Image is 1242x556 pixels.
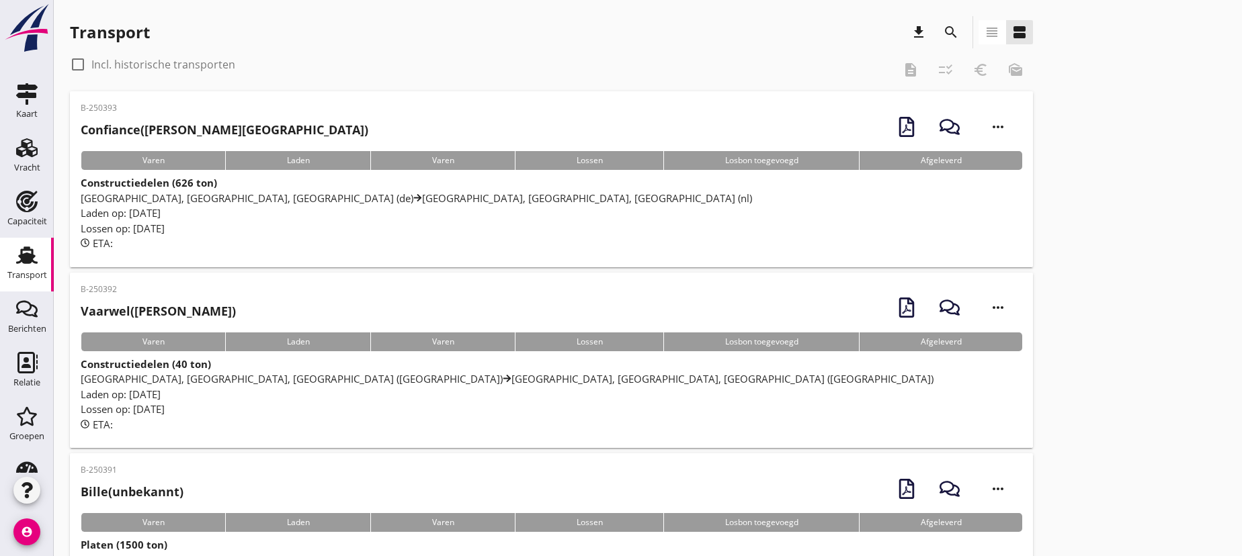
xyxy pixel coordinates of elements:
[7,217,47,226] div: Capaciteit
[979,470,1017,508] i: more_horiz
[81,513,225,532] div: Varen
[859,513,1022,532] div: Afgeleverd
[81,102,368,114] p: B-250393
[7,271,47,279] div: Transport
[3,3,51,53] img: logo-small.a267ee39.svg
[225,151,370,170] div: Laden
[81,206,161,220] span: Laden op: [DATE]
[370,332,515,351] div: Varen
[91,58,235,71] label: Incl. historische transporten
[979,289,1017,326] i: more_horiz
[93,418,113,431] span: ETA:
[70,21,150,43] div: Transport
[515,151,663,170] div: Lossen
[663,151,859,170] div: Losbon toegevoegd
[81,538,167,551] strong: Platen (1500 ton)
[515,513,663,532] div: Lossen
[663,513,859,532] div: Losbon toegevoegd
[81,387,161,401] span: Laden op: [DATE]
[984,24,1000,40] i: view_headline
[81,222,165,235] span: Lossen op: [DATE]
[13,518,40,545] i: account_circle
[1011,24,1028,40] i: view_agenda
[81,122,140,138] strong: Confiance
[81,483,183,501] h2: (unbekannt)
[81,332,225,351] div: Varen
[515,332,663,351] div: Lossen
[943,24,959,40] i: search
[225,332,370,351] div: Laden
[70,91,1033,267] a: B-250393Confiance([PERSON_NAME][GEOGRAPHIC_DATA])VarenLadenVarenLossenLosbon toegevoegdAfgeleverd...
[16,109,38,118] div: Kaart
[979,108,1017,146] i: more_horiz
[81,121,368,139] h2: ([PERSON_NAME][GEOGRAPHIC_DATA])
[663,332,859,351] div: Losbon toegevoegd
[225,513,370,532] div: Laden
[81,483,108,500] strong: Bille
[911,24,927,40] i: download
[81,151,225,170] div: Varen
[859,151,1022,170] div: Afgeleverd
[81,302,236,320] h2: ([PERSON_NAME])
[9,432,44,441] div: Groepen
[93,236,113,250] span: ETA:
[859,332,1022,351] div: Afgeleverd
[370,151,515,170] div: Varen
[81,357,211,371] strong: Constructiedelen (40 ton)
[8,324,46,333] div: Berichten
[13,378,40,387] div: Relatie
[81,176,217,189] strong: Constructiedelen (626 ton)
[81,191,752,205] span: [GEOGRAPHIC_DATA], [GEOGRAPHIC_DATA], [GEOGRAPHIC_DATA] (de) [GEOGRAPHIC_DATA], [GEOGRAPHIC_DATA]...
[81,464,183,476] p: B-250391
[81,372,934,385] span: [GEOGRAPHIC_DATA], [GEOGRAPHIC_DATA], [GEOGRAPHIC_DATA] ([GEOGRAPHIC_DATA]) [GEOGRAPHIC_DATA], [G...
[81,283,236,295] p: B-250392
[14,163,40,172] div: Vracht
[81,402,165,416] span: Lossen op: [DATE]
[81,303,130,319] strong: Vaarwel
[70,273,1033,449] a: B-250392Vaarwel([PERSON_NAME])VarenLadenVarenLossenLosbon toegevoegdAfgeleverdConstructiedelen (4...
[370,513,515,532] div: Varen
